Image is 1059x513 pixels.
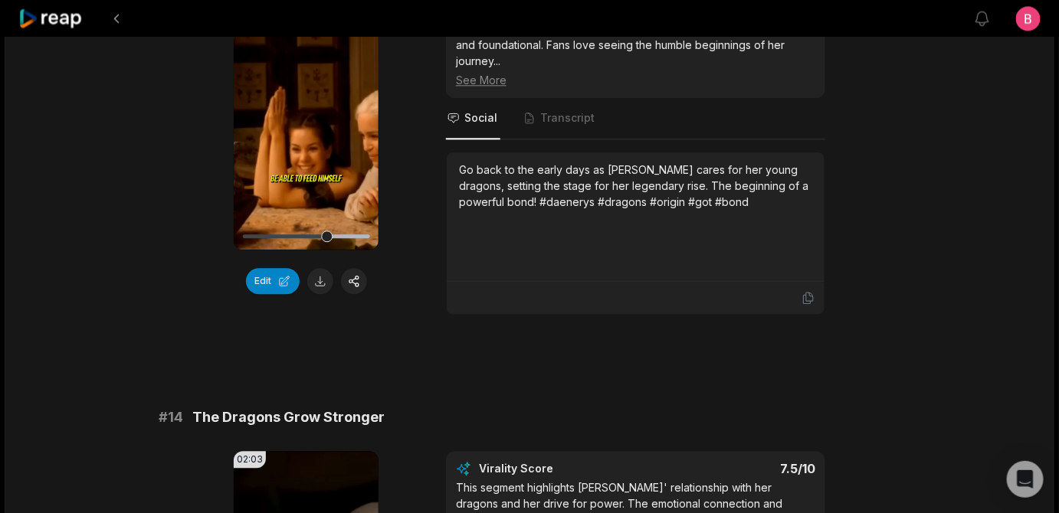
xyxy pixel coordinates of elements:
button: Edit [246,268,300,294]
span: Transcript [540,110,595,126]
div: Virality Score [479,461,644,476]
div: 7.5 /10 [651,461,816,476]
span: Social [464,110,497,126]
div: Go back to the early days as [PERSON_NAME] cares for her young dragons, setting the stage for her... [459,162,812,210]
nav: Tabs [446,98,825,139]
div: Open Intercom Messenger [1007,461,1044,498]
div: Early scenes of [PERSON_NAME] nurturing her dragons are nostalgic and foundational. Fans love see... [456,21,815,88]
div: See More [456,72,815,88]
span: # 14 [159,407,183,428]
span: The Dragons Grow Stronger [192,407,385,428]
